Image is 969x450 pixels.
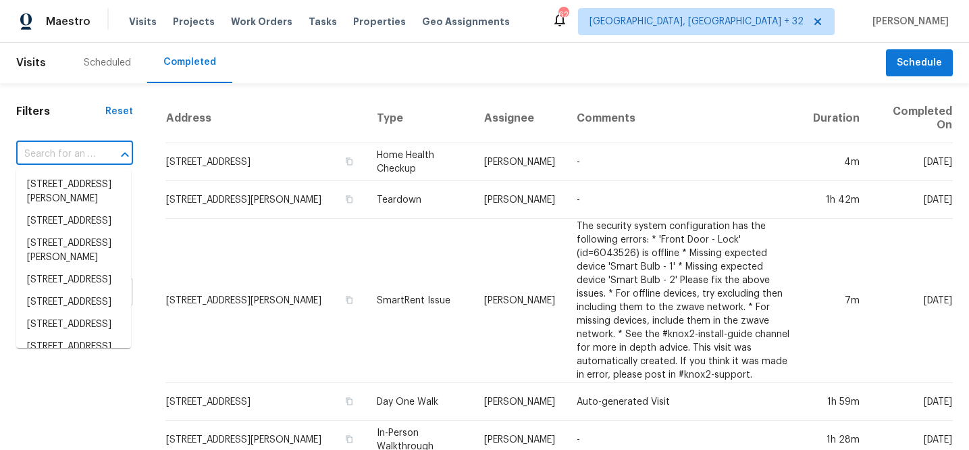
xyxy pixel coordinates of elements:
[115,145,134,164] button: Close
[366,219,473,383] td: SmartRent Issue
[163,55,216,69] div: Completed
[473,219,566,383] td: [PERSON_NAME]
[165,383,366,421] td: [STREET_ADDRESS]
[46,15,90,28] span: Maestro
[473,143,566,181] td: [PERSON_NAME]
[16,314,131,336] li: [STREET_ADDRESS]
[343,155,355,168] button: Copy Address
[366,383,473,421] td: Day One Walk
[343,395,355,407] button: Copy Address
[343,433,355,445] button: Copy Address
[165,143,366,181] td: [STREET_ADDRESS]
[870,181,953,219] td: [DATE]
[165,181,366,219] td: [STREET_ADDRESS][PERSON_NAME]
[867,15,949,28] span: [PERSON_NAME]
[473,94,566,143] th: Assignee
[105,105,133,118] div: Reset
[590,15,804,28] span: [GEOGRAPHIC_DATA], [GEOGRAPHIC_DATA] + 32
[16,174,131,210] li: [STREET_ADDRESS][PERSON_NAME]
[802,219,870,383] td: 7m
[16,336,131,372] li: [STREET_ADDRESS][PERSON_NAME]
[897,55,942,72] span: Schedule
[566,383,802,421] td: Auto-generated Visit
[473,181,566,219] td: [PERSON_NAME]
[16,269,131,291] li: [STREET_ADDRESS]
[802,94,870,143] th: Duration
[802,181,870,219] td: 1h 42m
[366,181,473,219] td: Teardown
[870,94,953,143] th: Completed On
[173,15,215,28] span: Projects
[129,15,157,28] span: Visits
[343,193,355,205] button: Copy Address
[165,94,366,143] th: Address
[16,210,131,232] li: [STREET_ADDRESS]
[16,232,131,269] li: [STREET_ADDRESS][PERSON_NAME]
[16,144,95,165] input: Search for an address...
[566,94,802,143] th: Comments
[870,383,953,421] td: [DATE]
[353,15,406,28] span: Properties
[366,143,473,181] td: Home Health Checkup
[870,143,953,181] td: [DATE]
[886,49,953,77] button: Schedule
[16,105,105,118] h1: Filters
[566,181,802,219] td: -
[802,143,870,181] td: 4m
[870,219,953,383] td: [DATE]
[165,219,366,383] td: [STREET_ADDRESS][PERSON_NAME]
[473,383,566,421] td: [PERSON_NAME]
[566,219,802,383] td: The security system configuration has the following errors: * 'Front Door - Lock' (id=6043526) is...
[558,8,568,22] div: 621
[84,56,131,70] div: Scheduled
[309,17,337,26] span: Tasks
[366,94,473,143] th: Type
[16,291,131,314] li: [STREET_ADDRESS]
[343,294,355,306] button: Copy Address
[16,48,46,78] span: Visits
[802,383,870,421] td: 1h 59m
[422,15,510,28] span: Geo Assignments
[231,15,292,28] span: Work Orders
[566,143,802,181] td: -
